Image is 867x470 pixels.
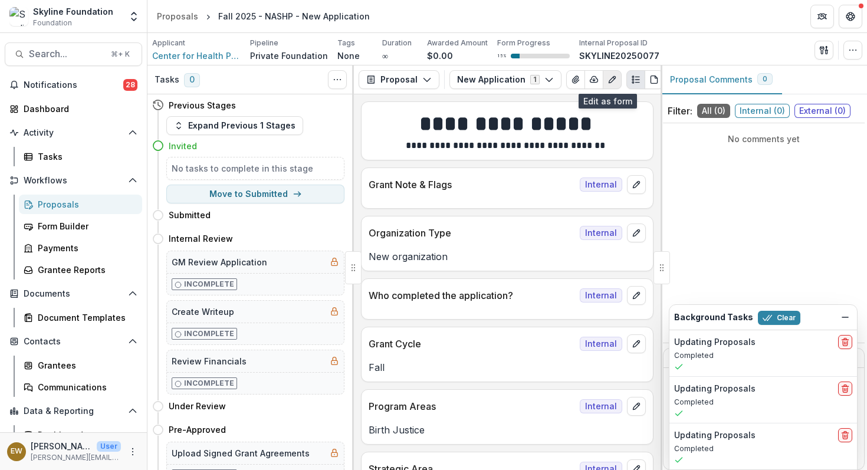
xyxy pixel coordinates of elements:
p: Form Progress [497,38,550,48]
div: Dashboard [38,429,133,441]
p: Incomplete [184,279,234,290]
a: Grantees [19,356,142,375]
button: Open Workflows [5,171,142,190]
a: Payments [19,238,142,258]
h2: Updating Proposals [674,337,756,347]
span: Contacts [24,337,123,347]
button: More [126,445,140,459]
a: Center for Health Policy Development [152,50,241,62]
p: Completed [674,397,852,407]
button: Open Contacts [5,332,142,351]
a: Proposals [19,195,142,214]
div: Eddie Whitfield [11,448,22,455]
button: Edit as form [603,70,622,89]
button: Search... [5,42,142,66]
button: edit [627,175,646,194]
p: Completed [674,350,852,361]
span: Notifications [24,80,123,90]
a: Proposals [152,8,203,25]
p: [PERSON_NAME] [31,440,92,452]
a: Document Templates [19,308,142,327]
button: Open Activity [5,123,142,142]
p: [PERSON_NAME][EMAIL_ADDRESS][DOMAIN_NAME] [31,452,121,463]
div: Dashboard [24,103,133,115]
p: Applicant [152,38,185,48]
span: Foundation [33,18,72,28]
div: Form Builder [38,220,133,232]
button: Open Data & Reporting [5,402,142,420]
button: edit [627,286,646,305]
span: 0 [763,75,767,83]
span: Activity [24,128,123,138]
span: Internal [580,178,622,192]
p: Grant Note & Flags [369,178,575,192]
p: Filter: [668,104,692,118]
h4: Previous Stages [169,99,236,111]
p: Program Areas [369,399,575,413]
button: edit [627,397,646,416]
button: View Attached Files [566,70,585,89]
a: Dashboard [5,99,142,119]
h5: Create Writeup [172,305,234,318]
div: Document Templates [38,311,133,324]
button: delete [838,335,852,349]
p: New organization [369,249,646,264]
span: Internal [580,288,622,303]
div: Skyline Foundation [33,5,113,18]
button: New Application1 [449,70,561,89]
h4: Under Review [169,400,226,412]
p: Completed [674,443,852,454]
button: edit [627,224,646,242]
div: Payments [38,242,133,254]
p: Pipeline [250,38,278,48]
span: 28 [123,79,137,91]
button: delete [838,428,852,442]
p: Grant Cycle [369,337,575,351]
span: Search... [29,48,104,60]
a: Tasks [19,147,142,166]
p: Incomplete [184,328,234,339]
button: PDF view [645,70,664,89]
button: Notifications28 [5,75,142,94]
span: Data & Reporting [24,406,123,416]
a: Communications [19,377,142,397]
button: Open entity switcher [126,5,142,28]
h4: Pre-Approved [169,423,226,436]
p: Tags [337,38,355,48]
span: Internal [580,337,622,351]
h2: Background Tasks [674,313,753,323]
div: Grantees [38,359,133,372]
h3: Tasks [155,75,179,85]
button: Open Documents [5,284,142,303]
p: Organization Type [369,226,575,240]
span: Documents [24,289,123,299]
img: Skyline Foundation [9,7,28,26]
button: Dismiss [838,310,852,324]
p: Awarded Amount [427,38,488,48]
p: $0.00 [427,50,453,62]
p: Birth Justice [369,423,646,437]
button: edit [627,334,646,353]
h5: Review Financials [172,355,247,367]
button: Clear [758,311,800,325]
div: Proposals [38,198,133,211]
span: Internal [580,399,622,413]
p: 15 % [497,52,506,60]
span: External ( 0 ) [794,104,850,118]
p: No comments yet [668,133,860,145]
p: Incomplete [184,378,234,389]
span: Internal ( 0 ) [735,104,790,118]
h5: GM Review Application [172,256,267,268]
button: Expand Previous 1 Stages [166,116,303,135]
nav: breadcrumb [152,8,375,25]
h4: Submitted [169,209,211,221]
h4: Internal Review [169,232,233,245]
button: Proposal [359,70,439,89]
span: Internal [580,226,622,240]
button: Get Help [839,5,862,28]
button: delete [838,382,852,396]
span: 0 [184,73,200,87]
p: Who completed the application? [369,288,575,303]
h2: Updating Proposals [674,384,756,394]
